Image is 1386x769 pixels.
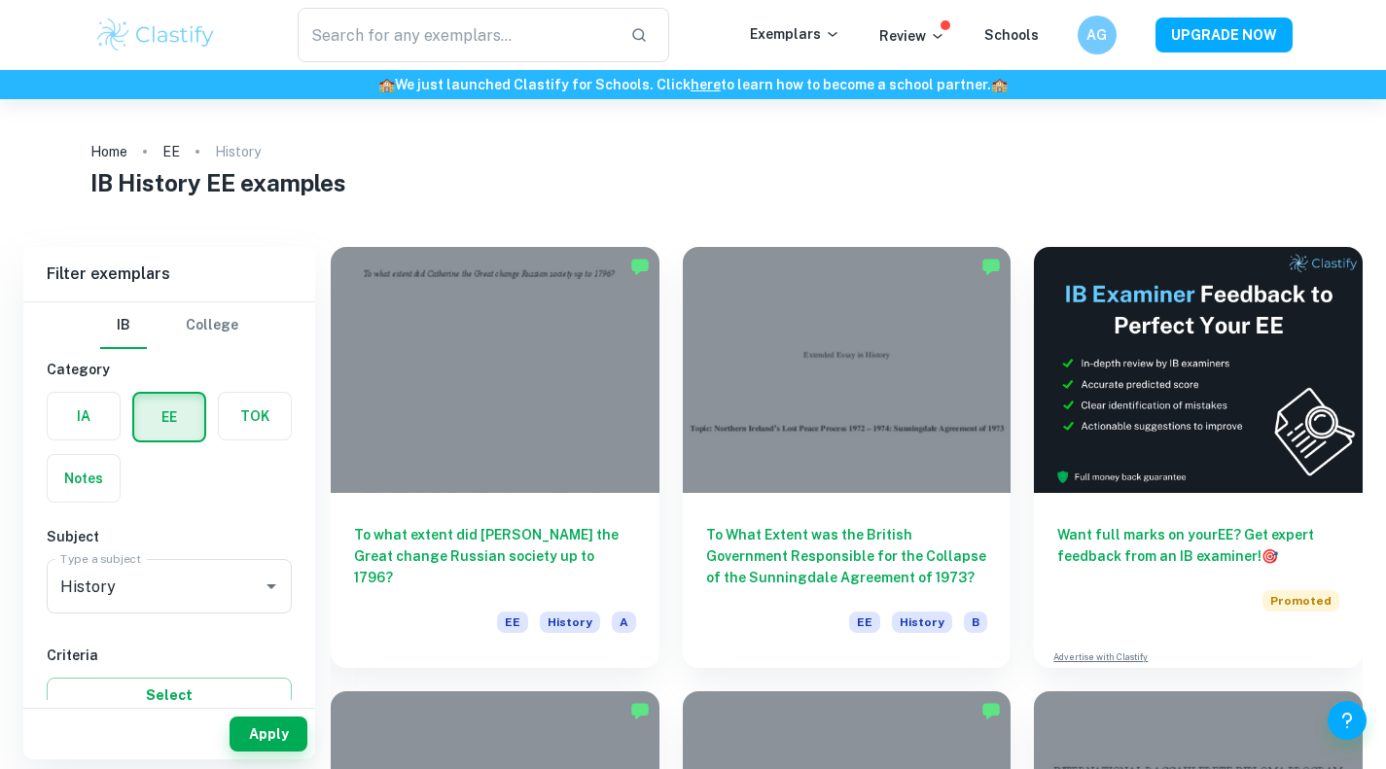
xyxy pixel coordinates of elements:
[630,701,650,720] img: Marked
[1328,701,1367,740] button: Help and Feedback
[981,701,1001,720] img: Marked
[100,302,147,349] button: IB
[1034,247,1363,668] a: Want full marks on yourEE? Get expert feedback from an IB examiner!PromotedAdvertise with Clastify
[47,359,292,380] h6: Category
[1034,247,1363,493] img: Thumbnail
[540,612,600,633] span: History
[23,247,315,301] h6: Filter exemplars
[630,257,650,276] img: Marked
[48,455,120,502] button: Notes
[892,612,952,633] span: History
[47,678,292,713] button: Select
[47,645,292,666] h6: Criteria
[215,141,261,162] p: History
[258,573,285,600] button: Open
[1262,548,1278,564] span: 🎯
[162,138,180,165] a: EE
[683,247,1012,668] a: To What Extent was the British Government Responsible for the Collapse of the Sunningdale Agreeme...
[879,25,945,47] p: Review
[706,524,988,588] h6: To What Extent was the British Government Responsible for the Collapse of the Sunningdale Agreeme...
[964,612,987,633] span: B
[4,74,1382,95] h6: We just launched Clastify for Schools. Click to learn how to become a school partner.
[94,16,218,54] img: Clastify logo
[100,302,238,349] div: Filter type choice
[691,77,721,92] a: here
[612,612,636,633] span: A
[1078,16,1117,54] button: AG
[1053,650,1148,664] a: Advertise with Clastify
[90,138,127,165] a: Home
[981,257,1001,276] img: Marked
[991,77,1008,92] span: 🏫
[134,394,204,440] button: EE
[219,393,291,439] button: TOK
[48,393,120,439] button: IA
[849,612,880,633] span: EE
[230,717,307,752] button: Apply
[1057,524,1339,567] h6: Want full marks on your EE ? Get expert feedback from an IB examiner!
[298,8,616,62] input: Search for any exemplars...
[331,247,659,668] a: To what extent did [PERSON_NAME] the Great change Russian society up to 1796?EEHistoryA
[1262,590,1339,612] span: Promoted
[1085,24,1108,46] h6: AG
[354,524,636,588] h6: To what extent did [PERSON_NAME] the Great change Russian society up to 1796?
[186,302,238,349] button: College
[497,612,528,633] span: EE
[47,526,292,547] h6: Subject
[378,77,395,92] span: 🏫
[90,165,1296,200] h1: IB History EE examples
[750,23,840,45] p: Exemplars
[984,27,1039,43] a: Schools
[60,550,141,567] label: Type a subject
[1155,17,1293,52] button: UPGRADE NOW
